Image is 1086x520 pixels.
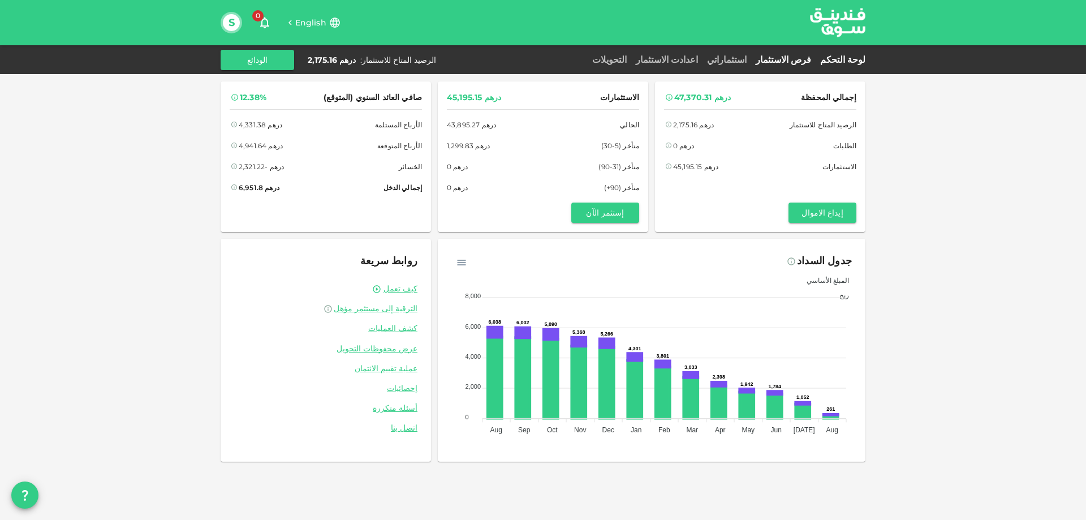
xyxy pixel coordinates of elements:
tspan: Sep [518,426,531,434]
tspan: Mar [686,426,698,434]
a: أسئلة متكررة [234,403,417,414]
span: الطلبات [833,140,856,152]
tspan: Dec [602,426,614,434]
tspan: Aug [826,426,838,434]
tspan: Aug [490,426,502,434]
tspan: Jun [771,426,782,434]
tspan: [DATE] [794,426,815,434]
div: جدول السداد [797,252,852,270]
span: الأرباح المستلمة [375,119,422,131]
button: 0 [253,11,276,34]
button: S [223,14,240,31]
div: درهم 45,195.15 [673,161,718,173]
div: درهم 2,175.16 [673,119,714,131]
tspan: Oct [547,426,558,434]
span: متأخر (90+) [604,182,639,194]
a: إحصائيات [234,383,417,394]
tspan: 6,000 [466,323,481,330]
span: الأرباح المتوقعة [377,140,422,152]
span: متأخر (5-30) [601,140,639,152]
span: الرصيد المتاح للاستثمار [790,119,856,131]
span: ربح [831,291,849,299]
span: الخسائر [399,161,422,173]
tspan: 0 [466,414,469,420]
div: درهم 4,331.38 [239,119,282,131]
div: درهم 4,941.64 [239,140,283,152]
span: 0 [252,10,264,22]
tspan: 8,000 [466,293,481,299]
div: درهم 0 [673,140,694,152]
button: إستثمر الآن [571,203,639,223]
span: المبلغ الأساسي [798,276,849,285]
button: question [11,482,38,509]
a: عملية تقييم الائتمان [234,363,417,374]
tspan: Jan [631,426,641,434]
a: اتصل بنا [234,423,417,433]
div: الرصيد المتاح للاستثمار : [360,54,436,66]
a: logo [810,1,865,44]
div: درهم 43,895.27 [447,119,496,131]
a: فرص الاستثمار [751,54,816,65]
div: درهم 0 [447,182,468,194]
a: عرض محفوظات التحويل [234,343,417,354]
span: صافي العائد السنوي (المتوقع) [324,91,422,105]
span: الاستثمارات [822,161,856,173]
span: الترقية إلى مستثمر مؤهل [334,303,417,313]
div: درهم 6,951.8 [239,182,279,194]
div: درهم -2,321.22 [239,161,284,173]
span: English [295,18,326,28]
div: درهم 47,370.31 [674,91,731,105]
img: logo [795,1,880,44]
a: لوحة التحكم [816,54,865,65]
a: استثماراتي [703,54,751,65]
a: الترقية إلى مستثمر مؤهل [234,303,417,314]
tspan: Nov [574,426,586,434]
span: روابط سريعة [360,255,417,267]
span: الاستثمارات [600,91,639,105]
span: إجمالي الدخل [383,182,422,194]
button: الودائع [221,50,294,70]
span: الحالي [620,119,639,131]
div: درهم 2,175.16 [308,54,356,66]
a: التحويلات [588,54,631,65]
a: كيف تعمل [383,283,417,294]
span: متأخر (31-90) [598,161,639,173]
a: كشف العمليات [234,323,417,334]
tspan: Feb [658,426,670,434]
button: إيداع الاموال [788,203,856,223]
tspan: May [742,426,755,434]
tspan: 4,000 [466,353,481,360]
div: درهم 0 [447,161,468,173]
a: اعدادت الاستثمار [631,54,703,65]
tspan: Apr [715,426,726,434]
div: 12.38% [240,91,266,105]
span: إجمالي المحفظة [801,91,856,105]
div: درهم 45,195.15 [447,91,501,105]
tspan: 2,000 [466,383,481,390]
div: درهم 1,299.83 [447,140,490,152]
